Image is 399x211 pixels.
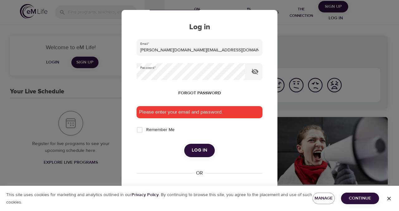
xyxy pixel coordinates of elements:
span: Forgot password [178,89,221,97]
b: Privacy Policy [132,192,159,198]
span: Log in [192,146,207,154]
span: Remember Me [146,127,175,133]
span: Manage [318,195,330,202]
button: Forgot password [176,87,224,99]
button: Log in [184,144,215,157]
span: Continue [346,195,374,202]
div: Please enter your email and password. [137,106,262,118]
div: OR [194,170,205,177]
h2: Log in [137,23,262,32]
